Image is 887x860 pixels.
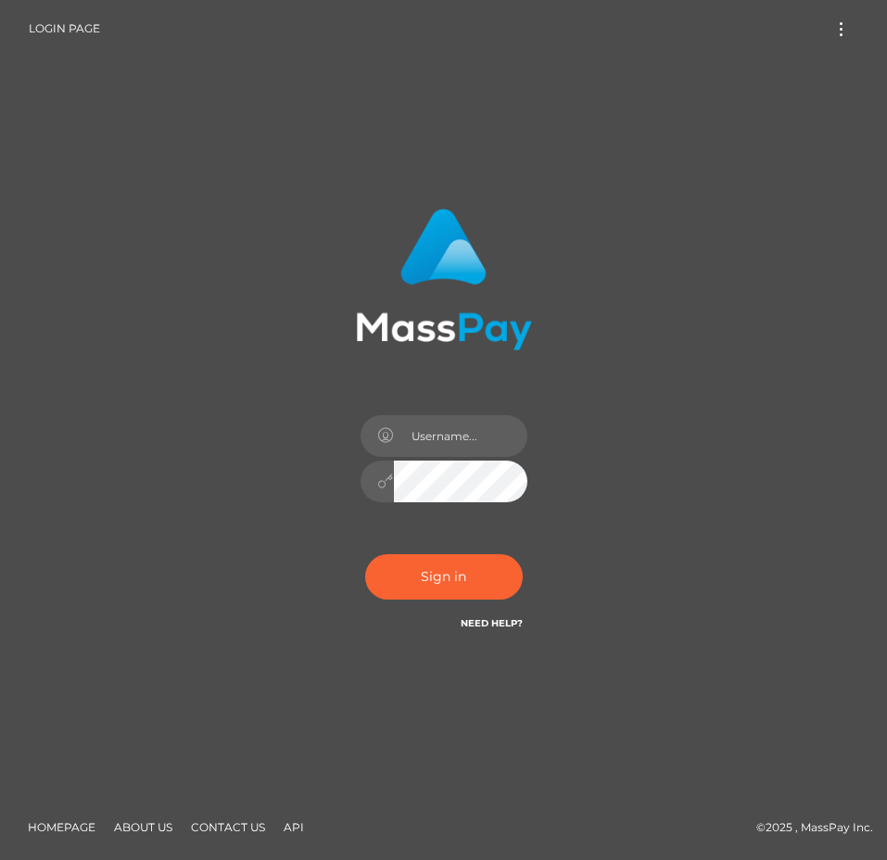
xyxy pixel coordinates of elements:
img: MassPay Login [356,209,532,350]
a: Homepage [20,813,103,841]
a: About Us [107,813,180,841]
input: Username... [394,415,527,457]
a: API [276,813,311,841]
button: Sign in [365,554,523,600]
a: Login Page [29,9,100,48]
div: © 2025 , MassPay Inc. [14,817,873,838]
a: Contact Us [184,813,272,841]
button: Toggle navigation [824,17,858,42]
a: Need Help? [461,617,523,629]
